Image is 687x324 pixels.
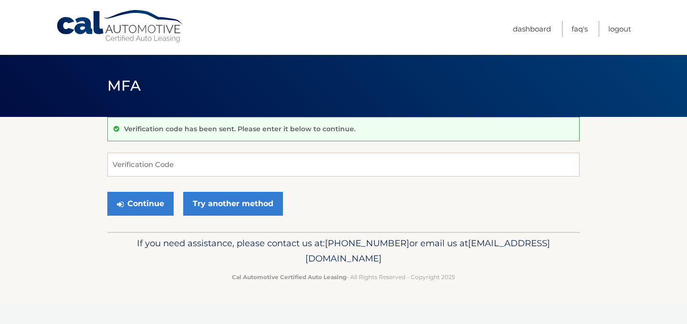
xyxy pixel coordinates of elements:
[107,153,580,177] input: Verification Code
[107,77,141,94] span: MFA
[513,21,551,37] a: Dashboard
[305,238,550,264] span: [EMAIL_ADDRESS][DOMAIN_NAME]
[325,238,409,249] span: [PHONE_NUMBER]
[124,125,355,133] p: Verification code has been sent. Please enter it below to continue.
[56,10,185,43] a: Cal Automotive
[232,273,346,281] strong: Cal Automotive Certified Auto Leasing
[107,192,174,216] button: Continue
[608,21,631,37] a: Logout
[572,21,588,37] a: FAQ's
[183,192,283,216] a: Try another method
[114,236,573,266] p: If you need assistance, please contact us at: or email us at
[114,272,573,282] p: - All Rights Reserved - Copyright 2025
